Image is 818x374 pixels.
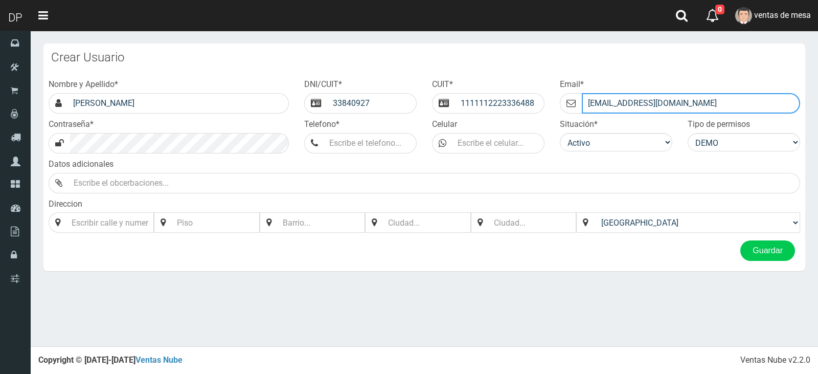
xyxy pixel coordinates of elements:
[51,51,124,63] h3: Crear Usuario
[560,79,584,91] label: Email
[66,212,154,233] input: Escribir calle y numero...
[754,10,811,20] span: ventas de mesa
[49,199,82,210] label: Direccion
[560,119,598,130] label: Situación*
[69,173,800,193] input: Escribe el obcerbaciones...
[135,355,183,365] a: Ventas Nube
[489,212,576,233] input: Ciudad...
[49,119,94,130] label: Contraseña
[328,93,417,114] input: DNI - RUC - CI.
[582,93,800,114] input: Escribe el Email...
[715,5,724,14] span: 0
[49,79,118,91] label: Nombre y Apellido
[49,159,113,170] label: Datos adicionales
[432,79,453,91] label: CUIT
[38,355,183,365] strong: Copyright © [DATE]-[DATE]
[304,119,339,130] label: Telefono
[688,119,750,130] label: Tipo de permisos
[172,212,259,233] input: Piso
[740,355,810,366] div: Ventas Nube v2.2.0
[432,119,457,130] label: Celular
[456,93,544,114] input: NIF - Nº FISCAL
[324,133,417,153] input: Escribe el telefono...
[383,212,470,233] input: Ciudad...
[735,7,752,24] img: User Image
[304,79,342,91] label: DNI/CUIT
[740,240,795,261] button: Guardar
[452,133,544,153] input: Escribe el celular...
[68,93,289,114] input: Escribe el Nombre y Apellido...
[278,212,365,233] input: Barrio...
